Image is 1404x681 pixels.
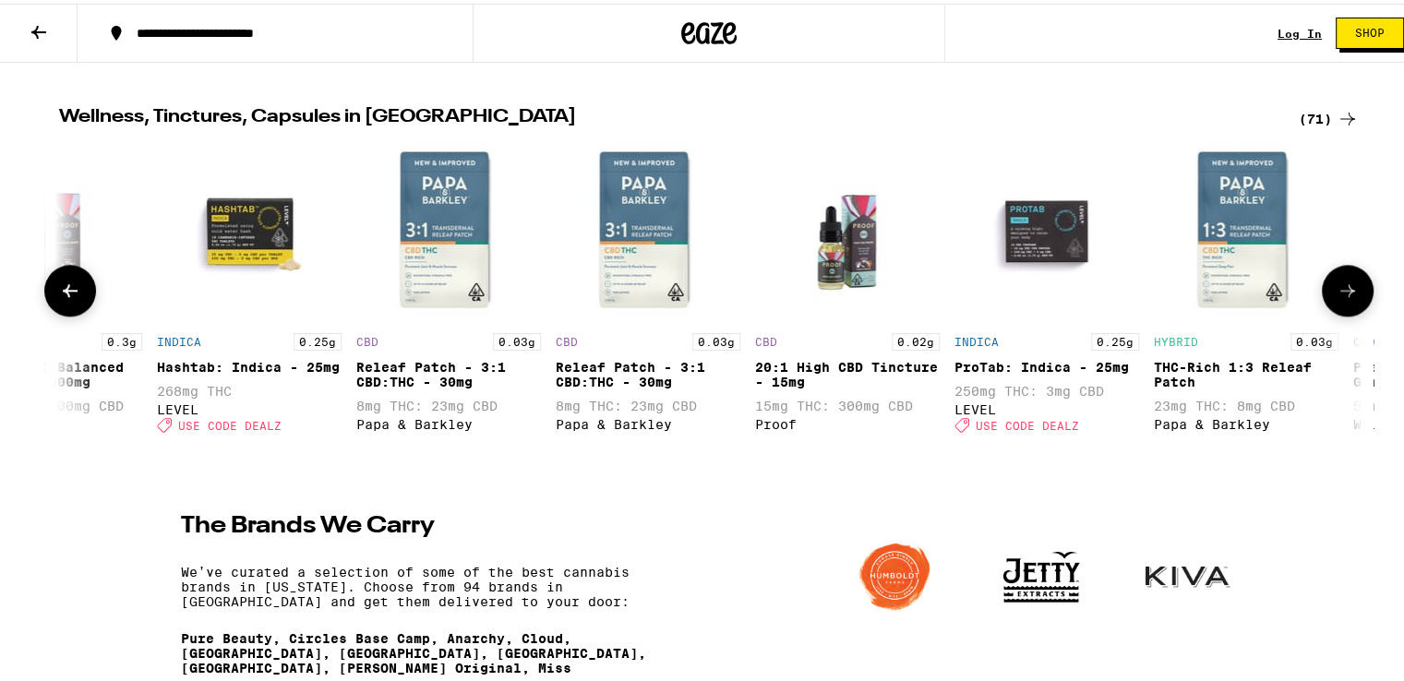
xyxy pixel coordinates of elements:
[954,399,1139,413] div: LEVEL
[1154,413,1338,428] div: Papa & Barkley
[1278,24,1322,36] a: Log In
[157,380,342,395] p: 268mg THC
[356,136,541,320] img: Papa & Barkley - Releaf Patch - 3:1 CBD:THC - 30mg
[556,356,740,386] div: Releaf Patch - 3:1 CBD:THC - 30mg
[1154,356,1338,386] div: THC-Rich 1:3 Releaf Patch
[755,413,940,428] div: Proof
[1154,395,1338,410] p: 23mg THC: 8mg CBD
[556,332,578,344] p: CBD
[157,136,342,320] img: LEVEL - Hashtab: Indica - 25mg
[1299,104,1359,126] a: (71)
[954,136,1139,438] div: Open page for ProTab: Indica - 25mg from LEVEL
[356,332,378,344] p: CBD
[556,136,740,320] img: Papa & Barkley - Releaf Patch - 3:1 CBD:THC - 30mg
[991,523,1091,623] img: Jetty
[556,395,740,410] p: 8mg THC: 23mg CBD
[892,329,940,347] p: 0.02g
[556,136,740,438] div: Open page for Releaf Patch - 3:1 CBD:THC - 30mg from Papa & Barkley
[954,356,1139,371] div: ProTab: Indica - 25mg
[1154,136,1338,438] div: Open page for THC-Rich 1:3 Releaf Patch from Papa & Barkley
[181,561,675,605] div: We’ve curated a selection of some of the best cannabis brands in [US_STATE]. Choose from 94 brand...
[1336,14,1404,45] button: Shop
[157,399,342,413] div: LEVEL
[59,104,1268,126] h2: Wellness, Tinctures, Capsules in [GEOGRAPHIC_DATA]
[1290,329,1338,347] p: 0.03g
[1355,24,1385,35] span: Shop
[178,415,282,427] span: USE CODE DEALZ
[954,136,1139,320] img: LEVEL - ProTab: Indica - 25mg
[356,395,541,410] p: 8mg THC: 23mg CBD
[1091,329,1139,347] p: 0.25g
[356,413,541,428] div: Papa & Barkley
[692,329,740,347] p: 0.03g
[954,380,1139,395] p: 250mg THC: 3mg CBD
[755,395,940,410] p: 15mg THC: 300mg CBD
[356,136,541,438] div: Open page for Releaf Patch - 3:1 CBD:THC - 30mg from Papa & Barkley
[1154,332,1198,344] p: HYBRID
[356,356,541,386] div: Releaf Patch - 3:1 CBD:THC - 30mg
[976,415,1079,427] span: USE CODE DEALZ
[1353,332,1375,344] p: CBD
[755,136,940,438] div: Open page for 20:1 High CBD Tincture - 15mg from Proof
[755,356,940,386] div: 20:1 High CBD Tincture - 15mg
[556,413,740,428] div: Papa & Barkley
[1137,523,1237,623] img: Kiva
[102,329,142,347] p: 0.3g
[11,13,133,28] span: Hi. Need any help?
[755,136,940,320] img: Proof - 20:1 High CBD Tincture - 15mg
[1154,136,1338,320] img: Papa & Barkley - THC-Rich 1:3 Releaf Patch
[493,329,541,347] p: 0.03g
[294,329,342,347] p: 0.25g
[755,332,777,344] p: CBD
[846,523,945,623] img: Humboldt
[157,332,201,344] p: INDICA
[181,504,675,541] h2: The Brands We Carry
[157,136,342,438] div: Open page for Hashtab: Indica - 25mg from LEVEL
[157,356,342,371] div: Hashtab: Indica - 25mg
[954,332,999,344] p: INDICA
